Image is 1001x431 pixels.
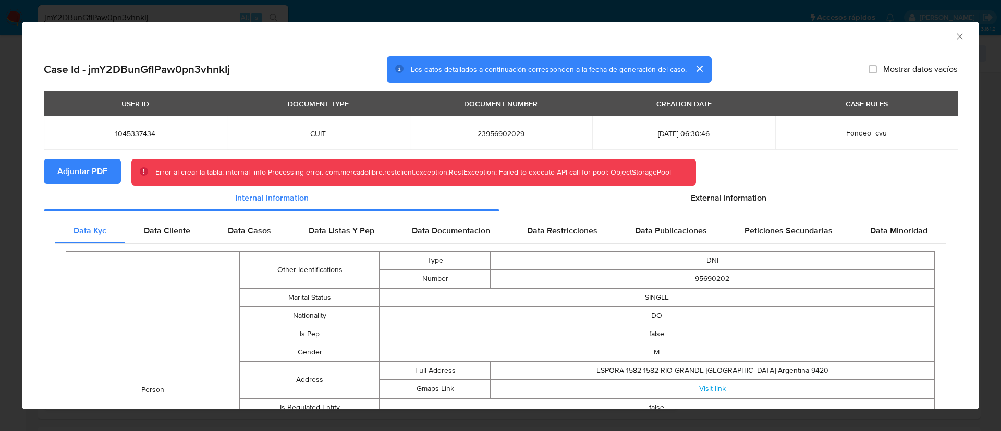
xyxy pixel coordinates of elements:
[839,95,894,113] div: CASE RULES
[44,63,230,76] h2: Case Id - jmY2DBunGflPaw0pn3vhnkIj
[687,56,712,81] button: cerrar
[235,192,309,204] span: Internal information
[491,252,934,270] td: DNI
[869,65,877,73] input: Mostrar datos vacíos
[144,225,190,237] span: Data Cliente
[380,270,491,288] td: Number
[240,307,379,325] td: Nationality
[412,225,490,237] span: Data Documentacion
[846,128,887,138] span: Fondeo_cvu
[744,225,833,237] span: Peticiones Secundarias
[380,362,491,380] td: Full Address
[883,64,957,75] span: Mostrar datos vacíos
[422,129,580,138] span: 23956902029
[155,167,671,178] div: Error al crear la tabla: internal_info Processing error. com.mercadolibre.restclient.exception.Re...
[379,343,934,362] td: M
[240,343,379,362] td: Gender
[239,129,397,138] span: CUIT
[411,64,687,75] span: Los datos detallados a continuación corresponden a la fecha de generación del caso.
[491,270,934,288] td: 95690202
[240,362,379,399] td: Address
[491,362,934,380] td: ESPORA 1582 1582 RIO GRANDE [GEOGRAPHIC_DATA] Argentina 9420
[240,399,379,417] td: Is Regulated Entity
[228,225,271,237] span: Data Casos
[240,252,379,289] td: Other Identifications
[240,325,379,343] td: Is Pep
[870,225,927,237] span: Data Minoridad
[309,225,374,237] span: Data Listas Y Pep
[55,218,946,243] div: Detailed internal info
[605,129,763,138] span: [DATE] 06:30:46
[635,225,707,237] span: Data Publicaciones
[44,159,121,184] button: Adjuntar PDF
[955,31,964,41] button: Cerrar ventana
[56,129,214,138] span: 1045337434
[691,192,766,204] span: External information
[44,186,957,211] div: Detailed info
[380,380,491,398] td: Gmaps Link
[22,22,979,409] div: closure-recommendation-modal
[57,160,107,183] span: Adjuntar PDF
[379,307,934,325] td: DO
[115,95,155,113] div: USER ID
[74,225,106,237] span: Data Kyc
[380,252,491,270] td: Type
[458,95,544,113] div: DOCUMENT NUMBER
[379,399,934,417] td: false
[282,95,355,113] div: DOCUMENT TYPE
[699,383,726,393] a: Visit link
[240,289,379,307] td: Marital Status
[379,289,934,307] td: SINGLE
[379,325,934,343] td: false
[527,225,597,237] span: Data Restricciones
[650,95,718,113] div: CREATION DATE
